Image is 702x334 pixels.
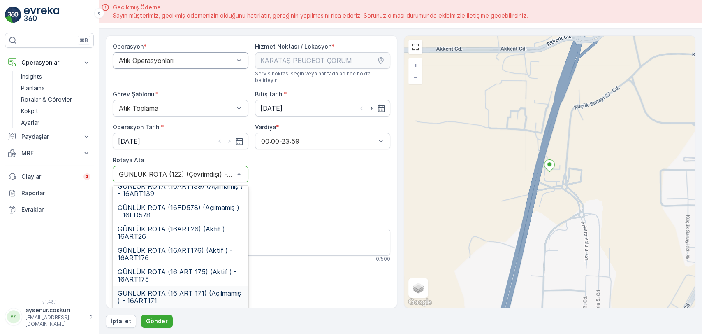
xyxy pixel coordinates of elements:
button: İptal et [106,315,136,328]
label: Rotaya Ata [113,156,144,163]
h3: Adım 1: Atık Toplama [113,298,390,308]
p: Rotalar & Görevler [21,96,72,104]
span: GÜNLÜK ROTA (16ART176) (Aktif ) - 16ART176 [118,247,243,262]
p: Insights [21,72,42,81]
p: Gönder [146,317,168,325]
p: ⌘B [80,37,88,44]
span: GÜNLÜK ROTA (16ART26) (Aktif ) - 16ART26 [118,225,243,240]
span: v 1.48.1 [5,299,94,304]
span: GÜNLÜK ROTA (16ART139) (Açılmamış ) - 16ART139 [118,182,243,197]
div: AA [7,310,20,323]
p: Raporlar [21,189,90,197]
span: GÜNLÜK ROTA (16FD578) (Açılmamış ) - 16FD578 [118,204,243,219]
span: GÜNLÜK ROTA (16 ART 171) (Açılmamış ) - 16ART171 [118,290,243,304]
label: Operasyon Tarihi [113,124,161,131]
p: Olaylar [21,173,79,181]
p: Operasyonlar [21,58,77,67]
a: Evraklar [5,201,94,218]
label: Görev Şablonu [113,91,155,98]
a: Yakınlaştır [409,59,422,71]
p: Planlama [21,84,45,92]
a: Kokpit [18,105,94,117]
span: Gecikmiş Ödeme [113,3,528,12]
span: Sayın müşterimiz, gecikmiş ödemenizin olduğunu hatırlatır, gereğinin yapılmasını rica ederiz. Sor... [113,12,528,20]
a: Ayarlar [18,117,94,128]
label: Operasyon [113,43,144,50]
p: 0 / 500 [376,256,390,262]
button: MRF [5,145,94,161]
img: logo_light-DOdMpM7g.png [24,7,59,23]
a: Insights [18,71,94,82]
span: GÜNLÜK ROTA (16 ART 175) (Aktif ) - 16ART175 [118,268,243,283]
span: − [414,74,418,81]
label: Vardiya [255,124,276,131]
p: aysenur.coskun [25,306,85,314]
a: View Fullscreen [409,41,422,53]
p: MRF [21,149,77,157]
a: Planlama [18,82,94,94]
img: logo [5,7,21,23]
a: Layers [409,279,427,297]
a: Raporlar [5,185,94,201]
label: Hizmet Noktası / Lokasyon [255,43,331,50]
p: 4 [85,173,89,180]
button: Gönder [141,315,173,328]
h2: Görev Şablonu Yapılandırması [113,276,390,288]
a: Olaylar4 [5,168,94,185]
input: dd/mm/yyyy [255,100,391,117]
p: Evraklar [21,206,90,214]
label: Bitiş tarihi [255,91,284,98]
button: Operasyonlar [5,54,94,71]
a: Uzaklaştır [409,71,422,84]
img: Google [406,297,433,308]
p: Kokpit [21,107,38,115]
span: Servis noktası seçin veya haritada ad hoc nokta belirleyin. [255,70,391,84]
button: AAaysenur.coskun[EMAIL_ADDRESS][DOMAIN_NAME] [5,306,94,327]
p: İptal et [111,317,131,325]
input: dd/mm/yyyy [113,133,248,149]
a: Rotalar & Görevler [18,94,94,105]
input: KARATAŞ PEUGEOT ÇORUM [255,52,391,69]
a: Bu bölgeyi Google Haritalar'da açın (yeni pencerede açılır) [406,297,433,308]
button: Paydaşlar [5,128,94,145]
p: Ayarlar [21,119,39,127]
p: Paydaşlar [21,133,77,141]
span: + [414,61,417,68]
p: [EMAIL_ADDRESS][DOMAIN_NAME] [25,314,85,327]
